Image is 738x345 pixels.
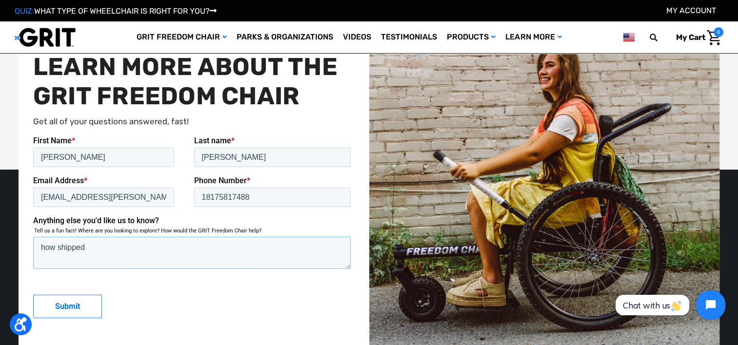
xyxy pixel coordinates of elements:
[33,115,355,128] p: Get all of your questions answered, fast!
[15,6,34,16] span: QUIZ:
[714,27,723,37] span: 0
[232,21,338,53] a: Parks & Organizations
[623,31,635,43] img: us.png
[442,21,500,53] a: Products
[676,33,705,42] span: My Cart
[654,27,669,48] input: Search
[15,6,217,16] a: QUIZ:WHAT TYPE OF WHEELCHAIR IS RIGHT FOR YOU?
[132,21,232,53] a: GRIT Freedom Chair
[376,21,442,53] a: Testimonials
[500,21,566,53] a: Learn More
[33,136,355,326] iframe: Form 0
[33,52,355,111] h2: LEARN MORE ABOUT THE GRIT FREEDOM CHAIR
[338,21,376,53] a: Videos
[666,6,716,15] a: Account
[15,27,76,47] img: GRIT All-Terrain Wheelchair and Mobility Equipment
[605,282,734,328] iframe: Tidio Chat
[707,30,721,45] img: Cart
[669,27,723,48] a: Cart with 0 items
